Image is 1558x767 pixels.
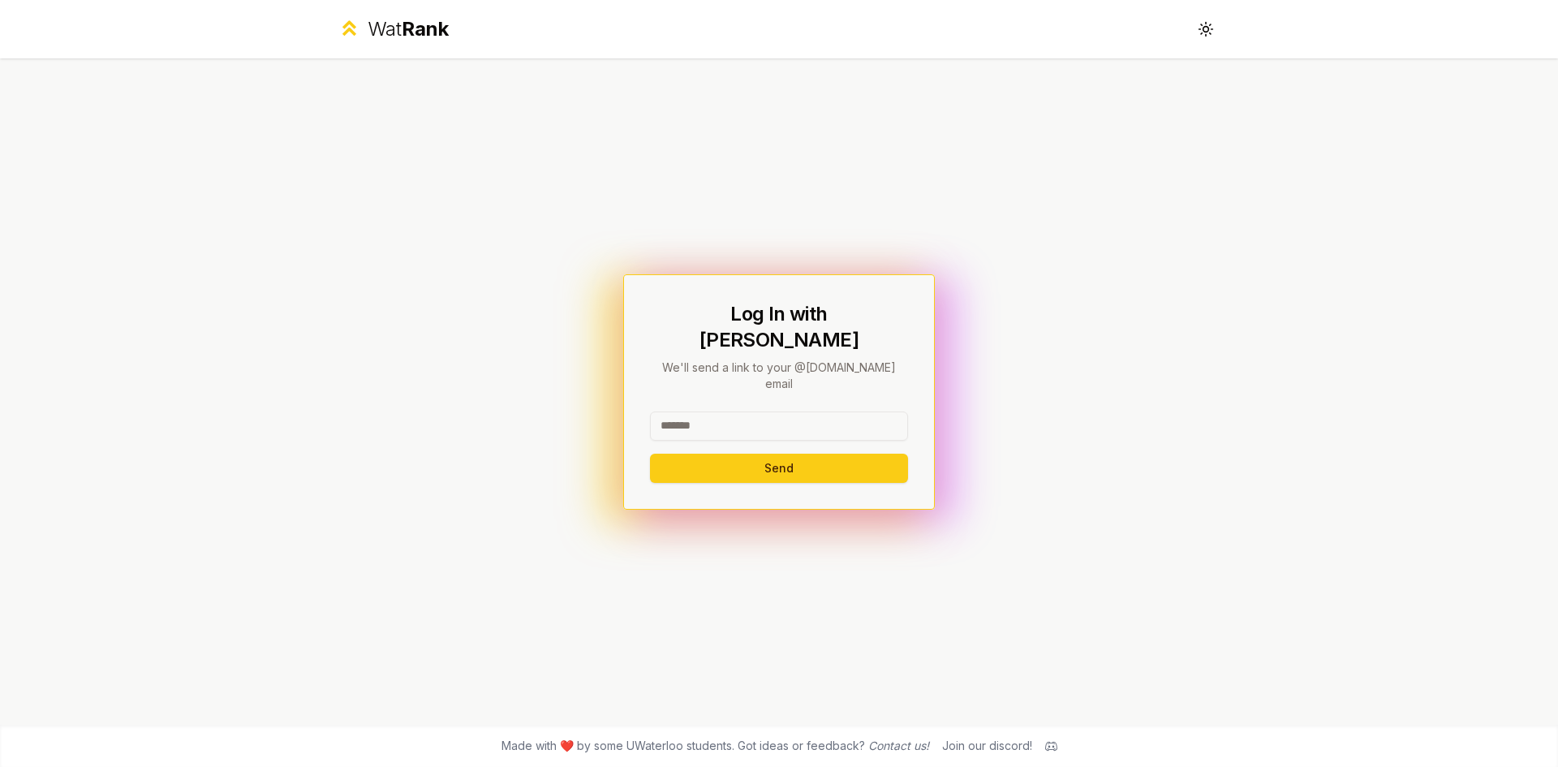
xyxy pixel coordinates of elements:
[650,360,908,392] p: We'll send a link to your @[DOMAIN_NAME] email
[650,301,908,353] h1: Log In with [PERSON_NAME]
[650,454,908,483] button: Send
[942,738,1032,754] div: Join our discord!
[368,16,449,42] div: Wat
[868,739,929,752] a: Contact us!
[402,17,449,41] span: Rank
[501,738,929,754] span: Made with ❤️ by some UWaterloo students. Got ideas or feedback?
[338,16,449,42] a: WatRank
